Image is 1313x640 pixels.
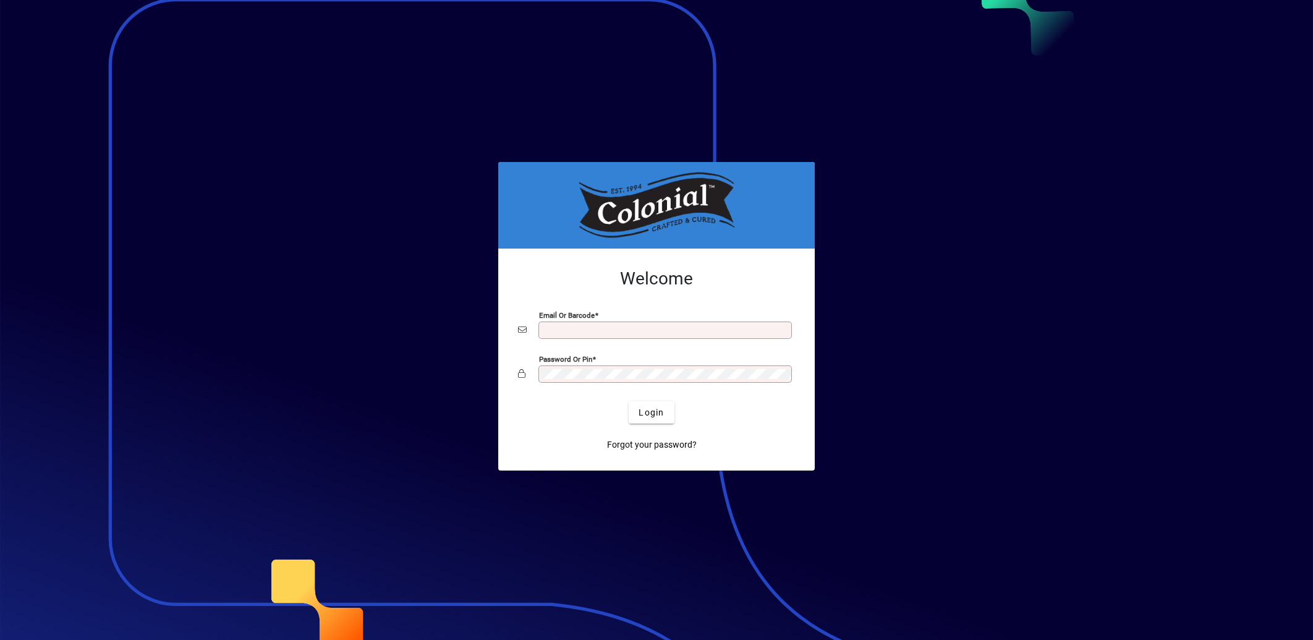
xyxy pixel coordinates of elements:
a: Forgot your password? [602,433,702,456]
span: Login [639,406,664,419]
h2: Welcome [518,268,795,289]
button: Login [629,401,674,424]
mat-label: Email or Barcode [539,311,595,320]
mat-label: Password or Pin [539,355,592,364]
span: Forgot your password? [607,438,697,451]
